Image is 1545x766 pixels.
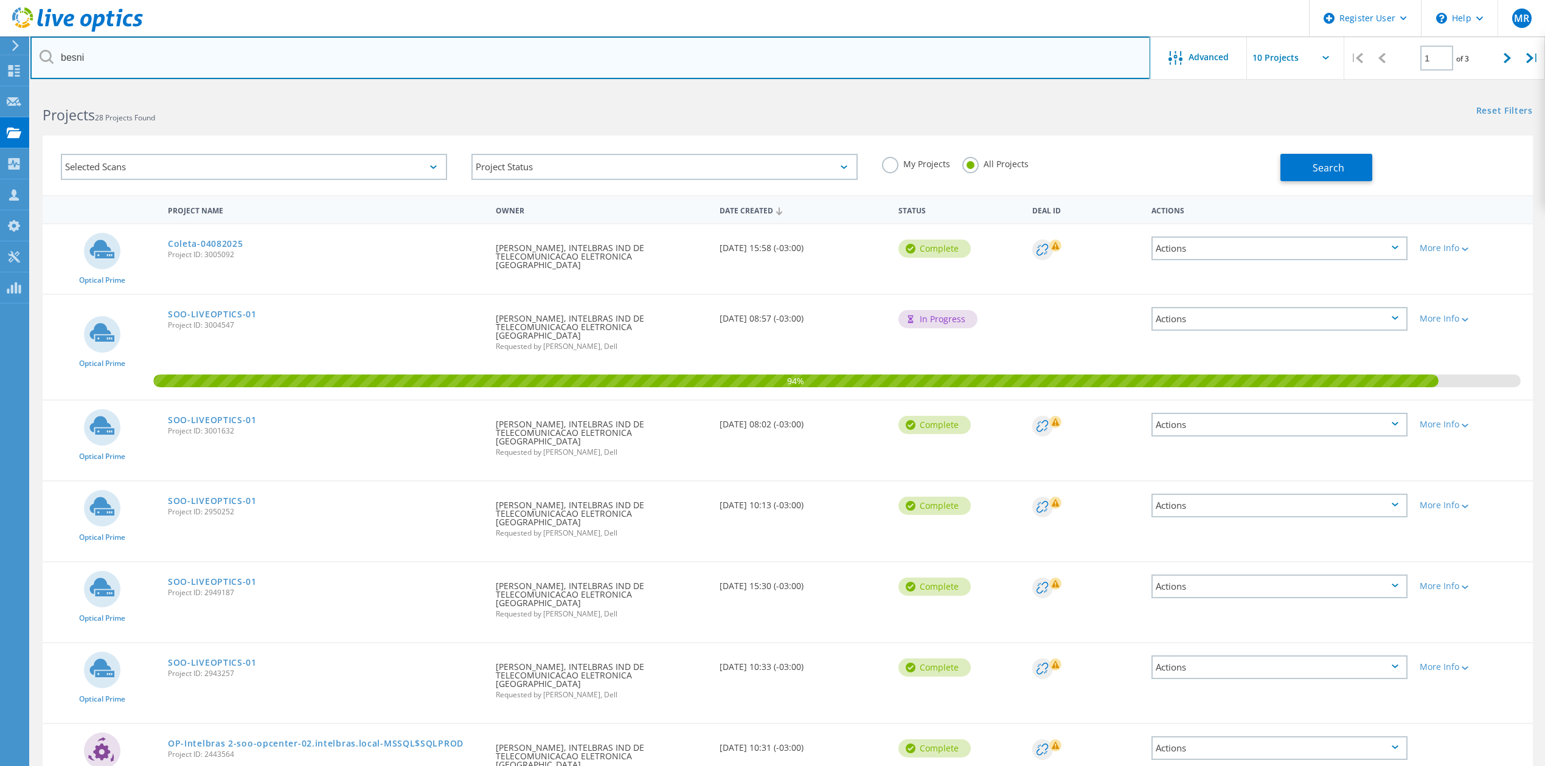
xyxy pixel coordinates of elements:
[496,691,707,699] span: Requested by [PERSON_NAME], Dell
[168,427,484,435] span: Project ID: 3001632
[1151,494,1408,517] div: Actions
[1520,36,1545,80] div: |
[30,36,1150,79] input: Search projects by name, owner, ID, company, etc
[79,695,125,703] span: Optical Prime
[1420,244,1527,252] div: More Info
[12,26,143,34] a: Live Optics Dashboard
[713,562,892,602] div: [DATE] 15:30 (-03:00)
[153,374,1439,385] span: 94%
[713,643,892,683] div: [DATE] 10:33 (-03:00)
[471,154,858,180] div: Project Status
[490,401,713,468] div: [PERSON_NAME], INTELBRAS IND DE TELECOMUNICACAO ELETRONICA [GEOGRAPHIC_DATA]
[1313,161,1344,174] span: Search
[490,295,713,362] div: [PERSON_NAME], INTELBRAS IND DE TELECOMUNICACAO ELETRONICA [GEOGRAPHIC_DATA]
[496,530,707,537] span: Requested by [PERSON_NAME], Dell
[168,251,484,258] span: Project ID: 3005092
[1189,53,1229,61] span: Advanced
[1151,736,1408,760] div: Actions
[95,112,155,123] span: 28 Projects Found
[1436,13,1447,24] svg: \n
[1026,198,1145,221] div: Deal Id
[1145,198,1414,221] div: Actions
[490,643,713,711] div: [PERSON_NAME], INTELBRAS IND DE TELECOMUNICACAO ELETRONICA [GEOGRAPHIC_DATA]
[168,240,243,248] a: Coleta-04082025
[168,310,257,319] a: SOO-LIVEOPTICS-01
[898,240,971,258] div: Complete
[168,658,257,667] a: SOO-LIVEOPTICS-01
[898,310,977,328] div: In Progress
[168,322,484,329] span: Project ID: 3004547
[79,615,125,622] span: Optical Prime
[1344,36,1369,80] div: |
[892,198,1027,221] div: Status
[898,739,971,757] div: Complete
[713,724,892,764] div: [DATE] 10:31 (-03:00)
[713,295,892,335] div: [DATE] 08:57 (-03:00)
[490,562,713,630] div: [PERSON_NAME], INTELBRAS IND DE TELECOMUNICACAO ELETRONICA [GEOGRAPHIC_DATA]
[898,658,971,677] div: Complete
[490,198,713,221] div: Owner
[898,578,971,596] div: Complete
[962,157,1029,168] label: All Projects
[496,343,707,350] span: Requested by [PERSON_NAME], Dell
[168,751,484,758] span: Project ID: 2443564
[1151,307,1408,331] div: Actions
[882,157,950,168] label: My Projects
[1476,106,1533,117] a: Reset Filters
[713,198,892,221] div: Date Created
[713,481,892,522] div: [DATE] 10:13 (-03:00)
[713,224,892,264] div: [DATE] 15:58 (-03:00)
[79,360,125,367] span: Optical Prime
[490,481,713,549] div: [PERSON_NAME], INTELBRAS IND DE TELECOMUNICACAO ELETRONICA [GEOGRAPHIC_DATA]
[168,739,463,748] a: OP-Intelbras 2-soo-opcenter-02.intelbras.local-MSSQL$SQLPROD
[61,154,447,180] div: Selected Scans
[1151,655,1408,679] div: Actions
[496,610,707,618] span: Requested by [PERSON_NAME], Dell
[1456,53,1469,64] span: of 3
[713,401,892,441] div: [DATE] 08:02 (-03:00)
[162,198,490,221] div: Project Name
[1420,420,1527,429] div: More Info
[898,416,971,434] div: Complete
[1151,236,1408,260] div: Actions
[168,497,257,505] a: SOO-LIVEOPTICS-01
[1420,663,1527,671] div: More Info
[168,416,257,424] a: SOO-LIVEOPTICS-01
[1420,314,1527,323] div: More Info
[898,497,971,515] div: Complete
[1514,13,1529,23] span: MR
[496,449,707,456] span: Requested by [PERSON_NAME], Dell
[168,589,484,596] span: Project ID: 2949187
[79,453,125,460] span: Optical Prime
[79,534,125,541] span: Optical Prime
[168,578,257,586] a: SOO-LIVEOPTICS-01
[1280,154,1372,181] button: Search
[43,105,95,125] b: Projects
[1420,582,1527,590] div: More Info
[490,224,713,281] div: [PERSON_NAME], INTELBRAS IND DE TELECOMUNICACAO ELETRONICA [GEOGRAPHIC_DATA]
[79,277,125,284] span: Optical Prime
[168,670,484,677] span: Project ID: 2943257
[1420,501,1527,509] div: More Info
[1151,574,1408,598] div: Actions
[168,508,484,516] span: Project ID: 2950252
[1151,413,1408,436] div: Actions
